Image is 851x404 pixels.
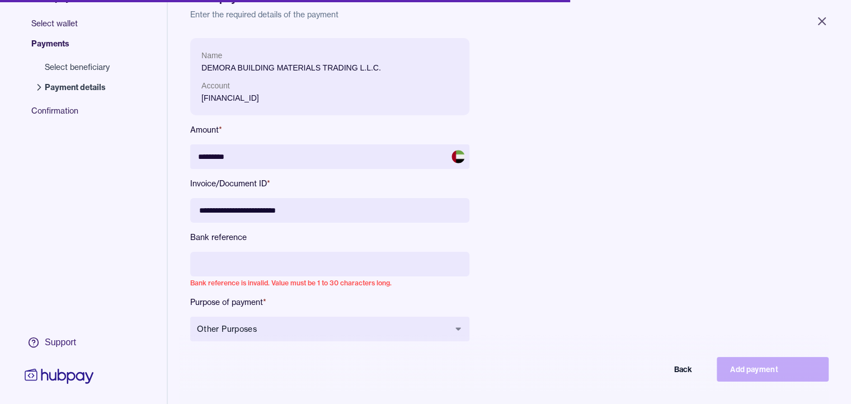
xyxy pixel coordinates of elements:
[45,336,76,349] div: Support
[802,9,842,34] button: Close
[201,62,458,74] p: DEMORA BUILDING MATERIALS TRADING L.L.C.
[190,232,469,243] label: Bank reference
[190,297,469,308] label: Purpose of payment
[201,92,458,104] p: [FINANCIAL_ID]
[197,323,449,335] span: Other Purposes
[190,279,469,288] p: Bank reference is invalid. Value must be 1 to 30 characters long.
[31,18,121,38] span: Select wallet
[201,79,458,92] p: Account
[31,38,121,58] span: Payments
[45,82,110,93] span: Payment details
[594,357,706,382] button: Back
[31,105,121,125] span: Confirmation
[190,9,829,20] p: Enter the required details of the payment
[190,124,469,135] label: Amount
[45,62,110,73] span: Select beneficiary
[190,178,469,189] label: Invoice/Document ID
[22,331,96,354] a: Support
[201,49,458,62] p: Name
